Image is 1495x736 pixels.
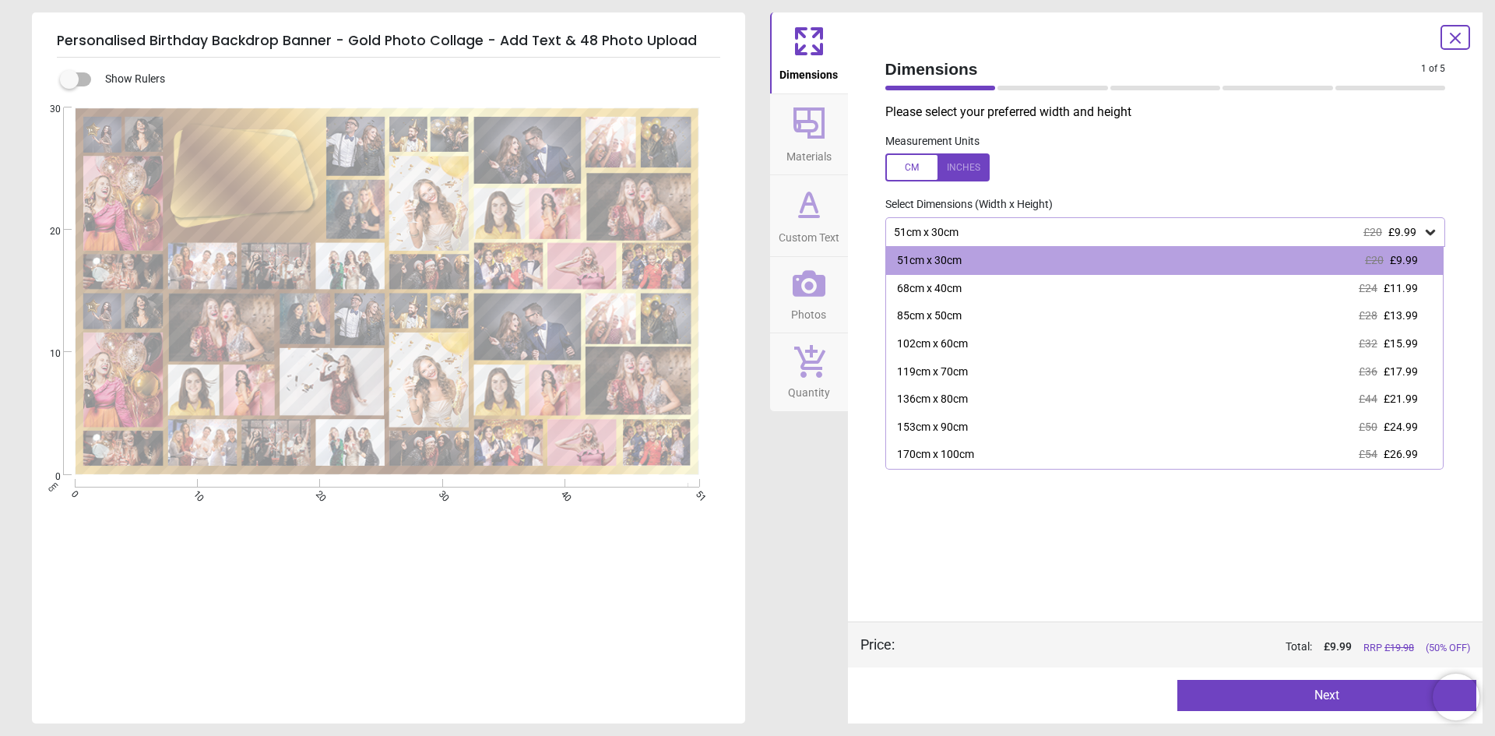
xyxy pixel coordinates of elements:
[31,225,61,238] span: 20
[1324,639,1352,655] span: £
[1359,365,1377,378] span: £36
[885,134,980,150] label: Measurement Units
[1359,421,1377,433] span: £50
[69,70,745,89] div: Show Rulers
[892,226,1423,239] div: 51cm x 30cm
[1390,254,1418,266] span: £9.99
[1384,421,1418,433] span: £24.99
[1433,674,1479,720] iframe: Brevo live chat
[1359,309,1377,322] span: £28
[897,420,968,435] div: 153cm x 90cm
[873,197,1053,213] label: Select Dimensions (Width x Height)
[1388,226,1416,238] span: £9.99
[770,12,848,93] button: Dimensions
[770,333,848,411] button: Quantity
[1384,337,1418,350] span: £15.99
[897,253,962,269] div: 51cm x 30cm
[897,392,968,407] div: 136cm x 80cm
[897,308,962,324] div: 85cm x 50cm
[1359,282,1377,294] span: £24
[897,336,968,352] div: 102cm x 60cm
[57,25,720,58] h5: Personalised Birthday Backdrop Banner - Gold Photo Collage - Add Text & 48 Photo Upload
[1384,282,1418,294] span: £11.99
[1426,641,1470,655] span: (50% OFF)
[786,142,832,165] span: Materials
[1365,254,1384,266] span: £20
[779,223,839,246] span: Custom Text
[1384,642,1414,653] span: £ 19.98
[897,447,974,463] div: 170cm x 100cm
[1384,309,1418,322] span: £13.99
[31,470,61,484] span: 0
[1359,337,1377,350] span: £32
[918,639,1471,655] div: Total:
[1421,62,1445,76] span: 1 of 5
[1359,393,1377,405] span: £44
[1384,393,1418,405] span: £21.99
[1177,680,1476,711] button: Next
[788,378,830,401] span: Quantity
[1363,226,1382,238] span: £20
[791,300,826,323] span: Photos
[897,281,962,297] div: 68cm x 40cm
[31,103,61,116] span: 30
[1359,448,1377,460] span: £54
[770,257,848,333] button: Photos
[860,635,895,654] div: Price :
[1363,641,1414,655] span: RRP
[770,94,848,175] button: Materials
[770,175,848,256] button: Custom Text
[885,58,1422,80] span: Dimensions
[1384,365,1418,378] span: £17.99
[31,347,61,361] span: 10
[897,364,968,380] div: 119cm x 70cm
[1330,640,1352,653] span: 9.99
[885,104,1458,121] p: Please select your preferred width and height
[1384,448,1418,460] span: £26.99
[779,60,838,83] span: Dimensions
